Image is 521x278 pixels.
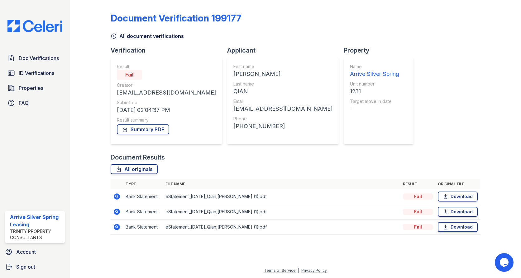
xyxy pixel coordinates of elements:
[233,104,332,113] div: [EMAIL_ADDRESS][DOMAIN_NAME]
[19,99,29,107] span: FAQ
[123,204,163,220] td: Bank Statement
[111,153,165,162] div: Document Results
[403,224,433,230] div: Fail
[16,263,35,271] span: Sign out
[350,98,399,104] div: Target move in date
[301,268,327,273] a: Privacy Policy
[111,164,158,174] a: All originals
[123,179,163,189] th: Type
[117,63,216,70] div: Result
[344,46,418,55] div: Property
[117,70,142,80] div: Fail
[400,179,435,189] th: Result
[403,193,433,200] div: Fail
[16,248,36,256] span: Account
[111,12,241,24] div: Document Verification 199177
[2,261,67,273] a: Sign out
[10,213,62,228] div: Arrive Silver Spring Leasing
[5,52,65,64] a: Doc Verifications
[111,46,227,55] div: Verification
[233,122,332,131] div: [PHONE_NUMBER]
[2,246,67,258] a: Account
[495,253,515,272] iframe: chat widget
[435,179,480,189] th: Original file
[264,268,296,273] a: Terms of Service
[117,117,216,123] div: Result summary
[123,189,163,204] td: Bank Statement
[163,189,400,204] td: eStatement_[DATE]_Qian,[PERSON_NAME] (1).pdf
[163,204,400,220] td: eStatement_[DATE]_Qian,[PERSON_NAME] (1).pdf
[350,63,399,78] a: Name Arrive Silver Spring
[438,192,478,202] a: Download
[163,179,400,189] th: File name
[233,63,332,70] div: First name
[350,104,399,113] div: -
[19,54,59,62] span: Doc Verifications
[233,87,332,96] div: QIAN
[233,70,332,78] div: [PERSON_NAME]
[2,20,67,32] img: CE_Logo_Blue-a8612792a0a2168367f1c8372b55b34899dd931a85d93a1a3d3e32e68fde9ad4.png
[350,63,399,70] div: Name
[19,69,54,77] span: ID Verifications
[350,81,399,87] div: Unit number
[350,70,399,78] div: Arrive Silver Spring
[111,32,184,40] a: All document verifications
[233,81,332,87] div: Last name
[10,228,62,241] div: Trinity Property Consultants
[123,220,163,235] td: Bank Statement
[350,87,399,96] div: 1231
[233,116,332,122] div: Phone
[5,97,65,109] a: FAQ
[233,98,332,104] div: Email
[438,207,478,217] a: Download
[117,88,216,97] div: [EMAIL_ADDRESS][DOMAIN_NAME]
[438,222,478,232] a: Download
[298,268,299,273] div: |
[117,82,216,88] div: Creator
[19,84,43,92] span: Properties
[117,106,216,114] div: [DATE] 02:04:37 PM
[117,100,216,106] div: Submitted
[403,209,433,215] div: Fail
[227,46,344,55] div: Applicant
[5,67,65,79] a: ID Verifications
[5,82,65,94] a: Properties
[117,124,169,134] a: Summary PDF
[163,220,400,235] td: eStatement_[DATE]_Qian,[PERSON_NAME] (1).pdf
